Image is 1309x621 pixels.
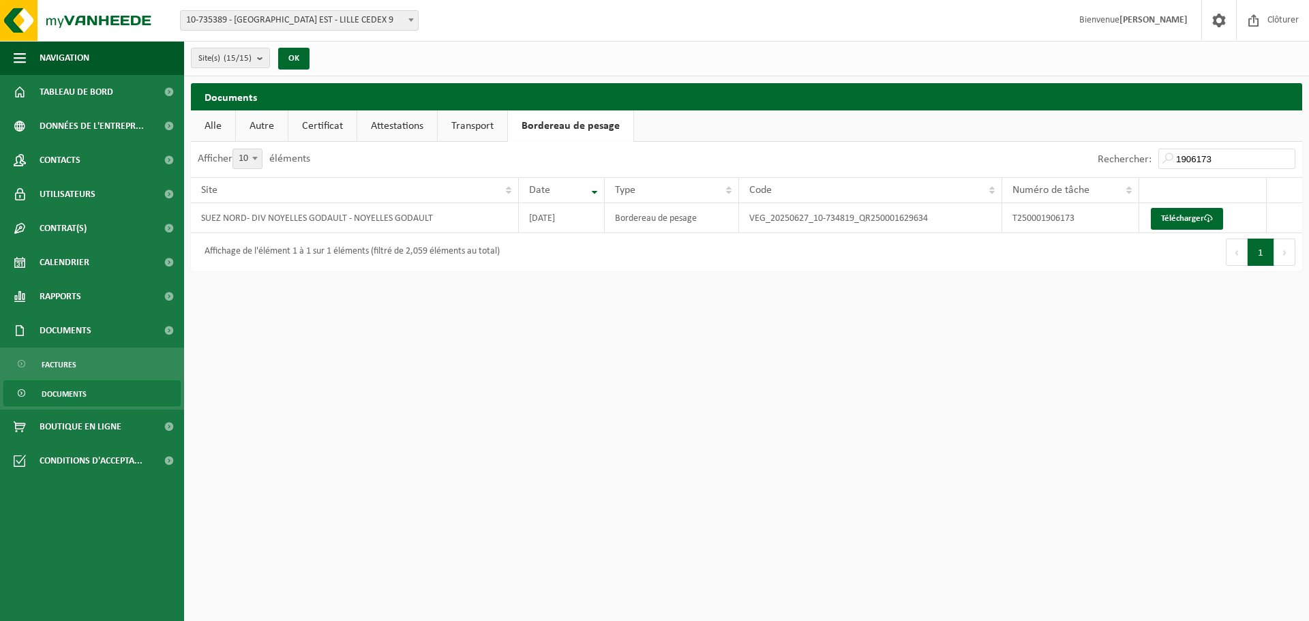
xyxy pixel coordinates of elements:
span: Site(s) [198,48,252,69]
span: Documents [40,314,91,348]
span: Contrat(s) [40,211,87,245]
span: Type [615,185,635,196]
a: Autre [236,110,288,142]
h2: Documents [191,83,1302,110]
button: Next [1274,239,1295,266]
count: (15/15) [224,54,252,63]
a: Documents [3,380,181,406]
strong: [PERSON_NAME] [1119,15,1188,25]
iframe: chat widget [7,591,228,621]
button: 1 [1248,239,1274,266]
span: Code [749,185,772,196]
span: 10 [232,149,262,169]
span: Calendrier [40,245,89,279]
span: Documents [42,381,87,407]
label: Rechercher: [1098,154,1152,165]
span: Tableau de bord [40,75,113,109]
a: Attestations [357,110,437,142]
a: Télécharger [1151,208,1223,230]
span: Boutique en ligne [40,410,121,444]
span: Navigation [40,41,89,75]
span: Date [529,185,550,196]
button: Previous [1226,239,1248,266]
span: 10-735389 - SUEZ RV NORD EST - LILLE CEDEX 9 [181,11,418,30]
span: Contacts [40,143,80,177]
a: Bordereau de pesage [508,110,633,142]
button: Site(s)(15/15) [191,48,270,68]
span: 10 [233,149,262,168]
td: VEG_20250627_10-734819_QR250001629634 [739,203,1002,233]
span: 10-735389 - SUEZ RV NORD EST - LILLE CEDEX 9 [180,10,419,31]
td: T250001906173 [1002,203,1139,233]
span: Factures [42,352,76,378]
td: SUEZ NORD- DIV NOYELLES GODAULT - NOYELLES GODAULT [191,203,519,233]
span: Données de l'entrepr... [40,109,144,143]
span: Numéro de tâche [1012,185,1089,196]
a: Transport [438,110,507,142]
span: Conditions d'accepta... [40,444,142,478]
a: Certificat [288,110,357,142]
span: Utilisateurs [40,177,95,211]
td: Bordereau de pesage [605,203,740,233]
a: Alle [191,110,235,142]
span: Rapports [40,279,81,314]
span: Site [201,185,217,196]
td: [DATE] [519,203,605,233]
button: OK [278,48,310,70]
a: Factures [3,351,181,377]
label: Afficher éléments [198,153,310,164]
div: Affichage de l'élément 1 à 1 sur 1 éléments (filtré de 2,059 éléments au total) [198,240,500,264]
